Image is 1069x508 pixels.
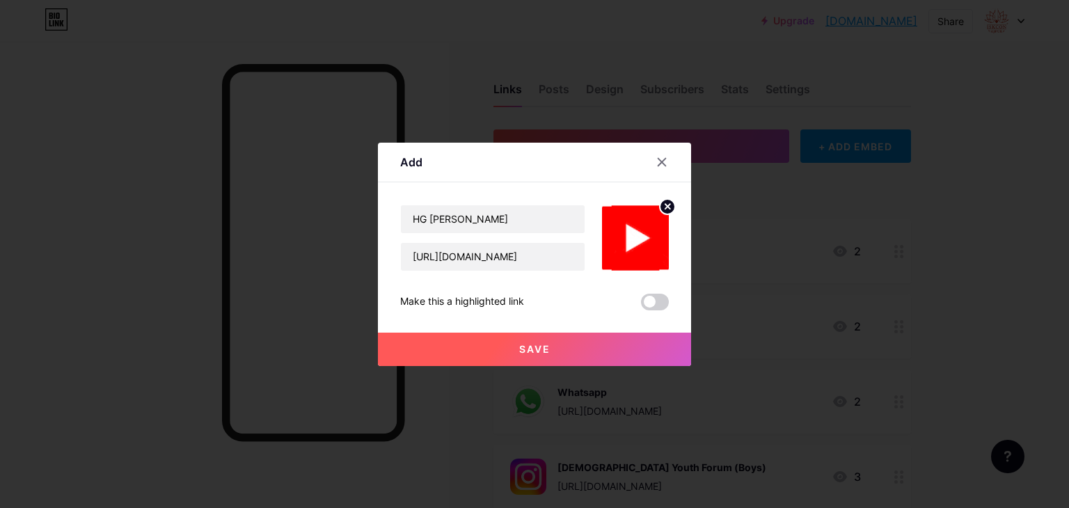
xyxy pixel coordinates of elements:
[401,243,585,271] input: URL
[519,343,551,355] span: Save
[400,294,524,310] div: Make this a highlighted link
[401,205,585,233] input: Title
[378,333,691,366] button: Save
[400,154,422,170] div: Add
[602,205,669,271] img: link_thumbnail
